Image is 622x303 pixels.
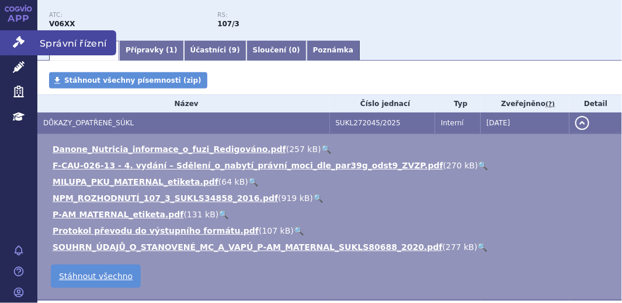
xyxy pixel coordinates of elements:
[53,177,218,186] a: MILUPA_PKU_MATERNAL_etiketa.pdf
[53,226,259,235] a: Protokol převodu do výstupního formátu.pdf
[446,161,475,170] span: 270 kB
[53,161,443,170] a: F-CAU-026-13 - 4. vydání – Sdělení_o_nabytí_právní_moci_dle_par39g_odst9_ZVZP.pdf
[53,192,610,204] li: ( )
[292,46,297,54] span: 0
[294,226,304,235] a: 🔍
[481,95,569,112] th: Zveřejněno
[43,119,134,127] span: DŮKAZY_OPATŘENÉ_SÚKL
[217,20,239,28] strong: definované směsi aminokyselin bez fenylalaninu pro těhotné (práškové formy na obsah aminokyselin)
[53,210,184,219] a: P-AM MATERNAL_etiketa.pdf
[53,143,610,155] li: ( )
[37,95,330,112] th: Název
[53,225,610,237] li: ( )
[435,95,481,112] th: Typ
[53,145,286,154] a: Danone_Nutricia_informace_o_fuzi_Redigováno.pdf
[477,242,487,252] a: 🔍
[569,95,622,112] th: Detail
[64,76,201,84] span: Stáhnout všechny písemnosti (zip)
[282,193,310,203] span: 919 kB
[187,210,216,219] span: 131 kB
[248,177,258,186] a: 🔍
[53,193,278,203] a: NPM_ROZHODNUTÍ_107_3_SUKLS34858_2016.pdf
[49,72,207,89] a: Stáhnout všechny písemnosti (zip)
[232,46,237,54] span: 9
[53,242,443,252] a: SOUHRN_ÚDAJŮ_O_STANOVENÉ_MC_A_VAPÚ_P-AM_MATERNAL_SUKLS80688_2020.pdf
[169,46,174,54] span: 1
[217,12,374,19] p: RS:
[49,12,206,19] p: ATC:
[37,30,116,55] span: Správní řízení
[289,145,318,154] span: 257 kB
[313,193,323,203] a: 🔍
[481,112,569,134] td: [DATE]
[53,176,610,188] li: ( )
[51,265,141,288] a: Stáhnout všechno
[441,119,464,127] span: Interní
[262,226,291,235] span: 107 kB
[119,41,184,61] a: Přípravky (1)
[218,210,228,219] a: 🔍
[330,112,436,134] td: SUKL272045/2025
[53,160,610,171] li: ( )
[545,100,555,108] abbr: (?)
[575,116,589,130] button: detail
[49,20,75,28] strong: POTRAVINY PRO ZVLÁŠTNÍ LÉKAŘSKÉ ÚČELY (PZLÚ) (ČESKÁ ATC SKUPINA)
[53,241,610,253] li: ( )
[330,95,436,112] th: Číslo jednací
[246,41,307,61] a: Sloučení (0)
[184,41,246,61] a: Účastníci (9)
[478,161,488,170] a: 🔍
[307,41,360,61] a: Poznámka
[321,145,331,154] a: 🔍
[222,177,245,186] span: 64 kB
[53,209,610,220] li: ( )
[446,242,474,252] span: 277 kB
